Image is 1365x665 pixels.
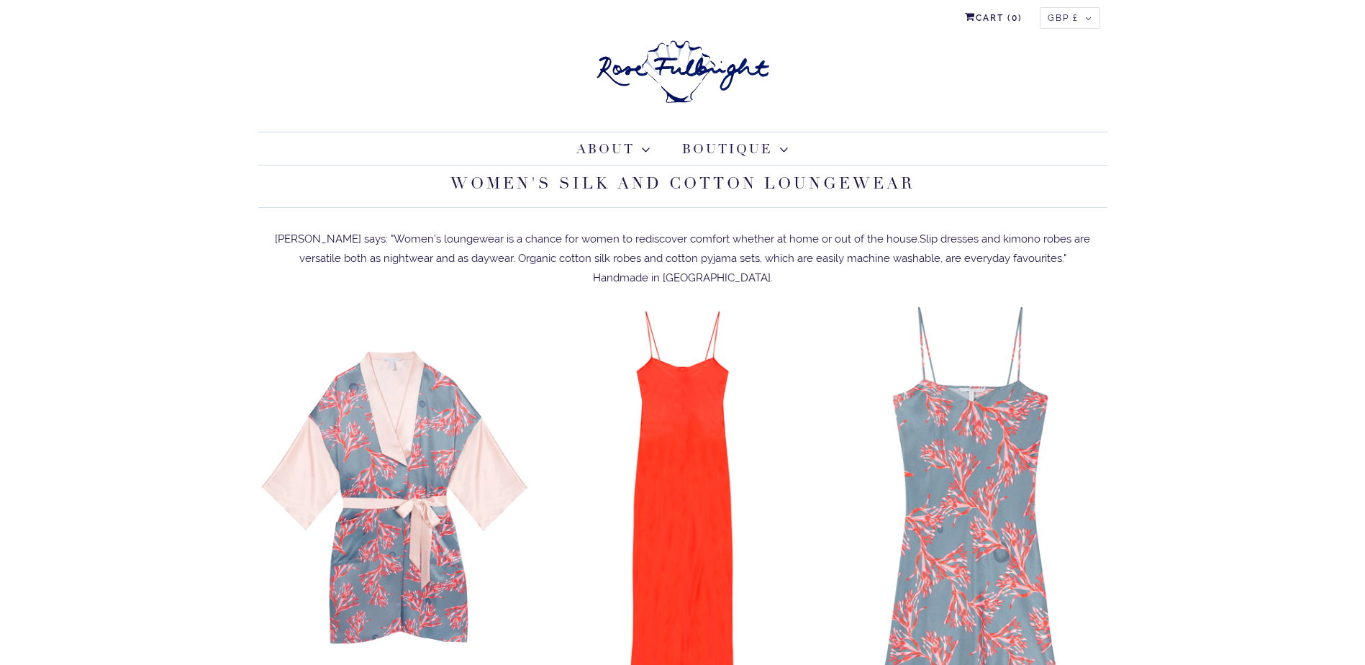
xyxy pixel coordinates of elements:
[299,232,1091,265] span: Slip dresses and kimono robes are versatile both as nightwear and as daywear. Organic cotton silk...
[965,7,1022,29] a: Cart (0)
[1012,13,1018,23] span: 0
[593,271,773,284] span: Handmade in [GEOGRAPHIC_DATA].
[1040,7,1100,29] button: GBP £
[258,230,1107,268] div: [PERSON_NAME] says: "Women’s loungewear is a chance for women to rediscover comfort whether at ho...
[682,140,789,159] a: Boutique
[450,173,915,194] a: Women's Silk and Cotton Loungewear
[576,140,650,159] a: About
